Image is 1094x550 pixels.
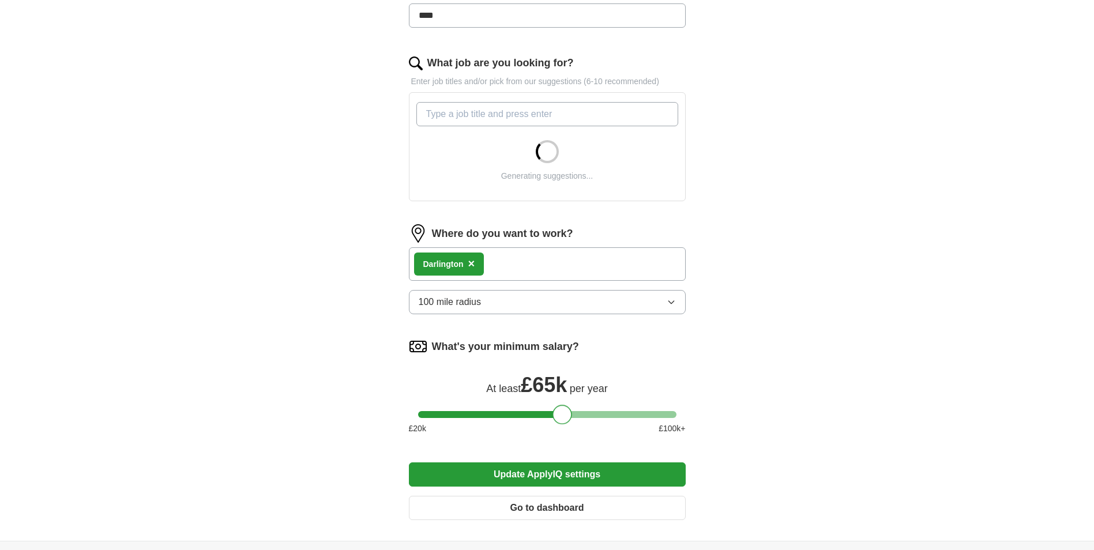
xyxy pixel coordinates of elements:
[409,337,427,356] img: salary.png
[432,339,579,355] label: What's your minimum salary?
[409,224,427,243] img: location.png
[486,383,521,394] span: At least
[409,290,686,314] button: 100 mile radius
[468,255,475,273] button: ×
[409,462,686,487] button: Update ApplyIQ settings
[659,423,685,435] span: £ 100 k+
[419,295,482,309] span: 100 mile radius
[423,258,464,270] div: Darlington
[409,56,423,70] img: search.png
[501,170,593,182] div: Generating suggestions...
[409,423,426,435] span: £ 20 k
[570,383,608,394] span: per year
[432,226,573,242] label: Where do you want to work?
[409,76,686,88] p: Enter job titles and/or pick from our suggestions (6-10 recommended)
[521,373,567,397] span: £ 65k
[409,496,686,520] button: Go to dashboard
[468,257,475,270] span: ×
[427,55,574,71] label: What job are you looking for?
[416,102,678,126] input: Type a job title and press enter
